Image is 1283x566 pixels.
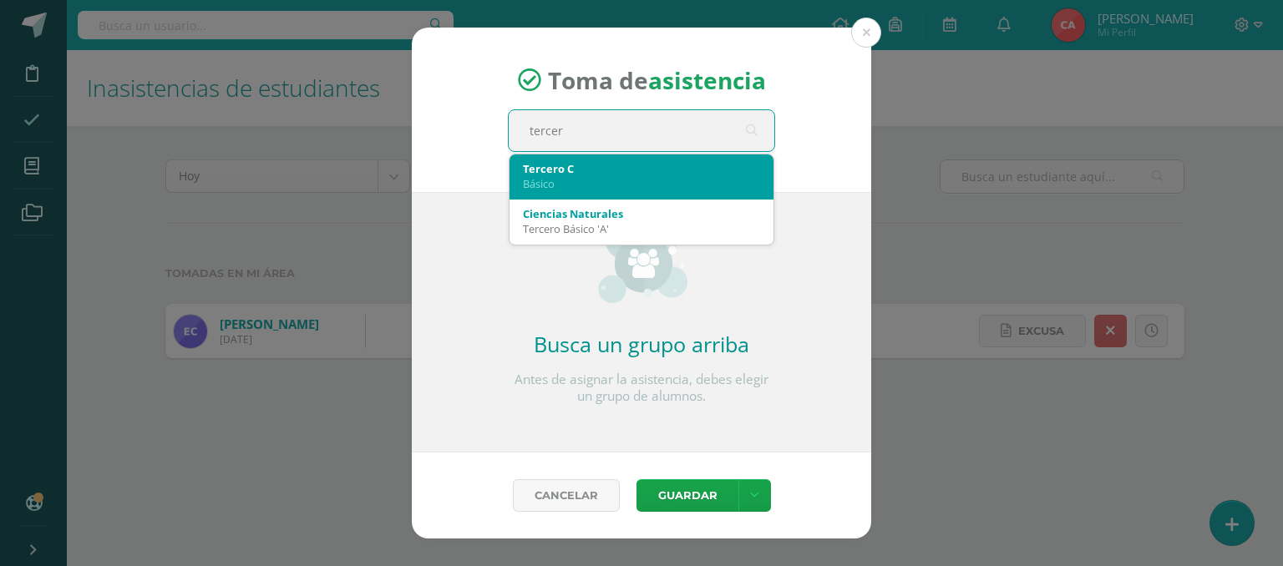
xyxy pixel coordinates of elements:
[523,206,760,221] div: Ciencias Naturales
[523,161,760,176] div: Tercero C
[508,371,775,405] p: Antes de asignar la asistencia, debes elegir un grupo de alumnos.
[523,176,760,191] div: Básico
[851,18,881,48] button: Close (Esc)
[548,64,766,96] span: Toma de
[596,220,687,303] img: groups_small.png
[636,479,738,512] button: Guardar
[513,479,620,512] a: Cancelar
[523,221,760,236] div: Tercero Básico 'A'
[509,110,774,151] input: Busca un grado o sección aquí...
[508,330,775,358] h2: Busca un grupo arriba
[648,64,766,96] strong: asistencia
